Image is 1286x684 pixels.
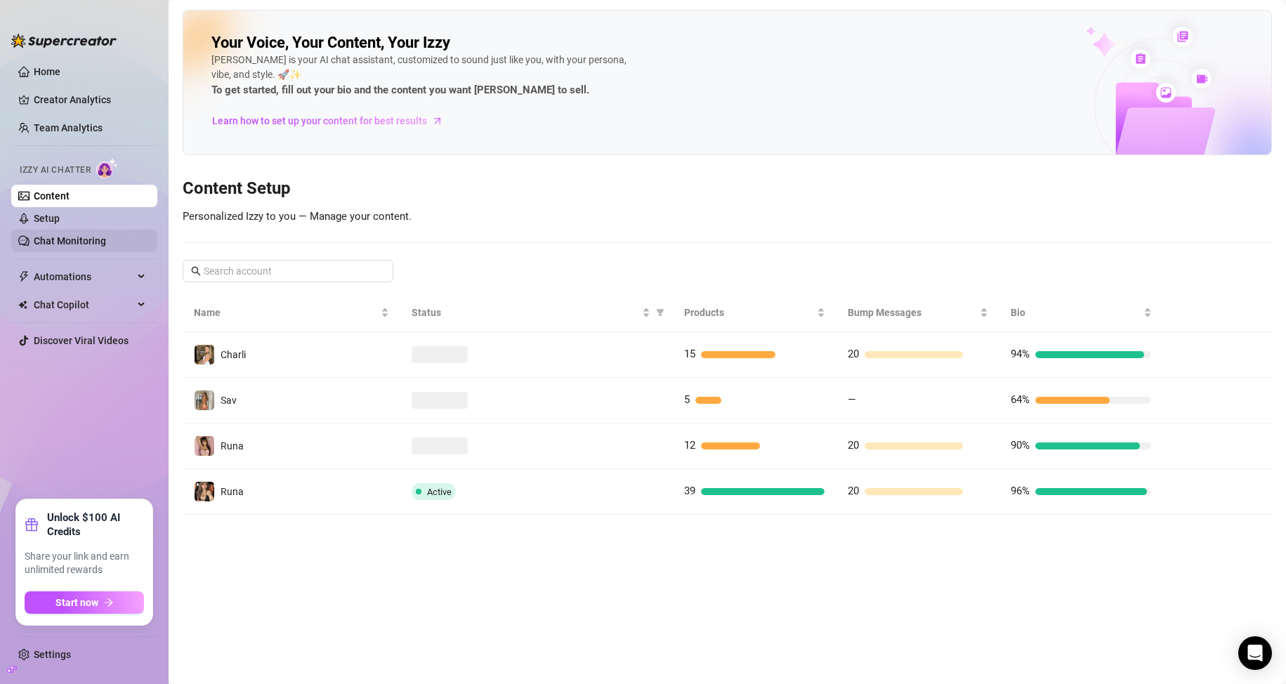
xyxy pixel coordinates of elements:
[848,348,859,360] span: 20
[848,439,859,452] span: 20
[195,345,214,364] img: Charli
[34,649,71,660] a: Settings
[104,598,114,607] span: arrow-right
[25,518,39,532] span: gift
[34,235,106,246] a: Chat Monitoring
[221,486,244,497] span: Runa
[211,84,589,96] strong: To get started, fill out your bio and the content you want [PERSON_NAME] to sell.
[47,511,144,539] strong: Unlock $100 AI Credits
[211,33,450,53] h2: Your Voice, Your Content, Your Izzy
[1011,305,1141,320] span: Bio
[673,294,836,332] th: Products
[412,305,639,320] span: Status
[34,265,133,288] span: Automations
[684,305,814,320] span: Products
[212,113,427,129] span: Learn how to set up your content for best results
[1011,393,1030,406] span: 64%
[18,300,27,310] img: Chat Copilot
[1054,11,1271,154] img: ai-chatter-content-library-cLFOSyPT.png
[1011,348,1030,360] span: 94%
[684,393,690,406] span: 5
[684,439,695,452] span: 12
[221,440,244,452] span: Runa
[211,53,633,99] div: [PERSON_NAME] is your AI chat assistant, customized to sound just like you, with your persona, vi...
[183,294,400,332] th: Name
[848,485,859,497] span: 20
[183,178,1272,200] h3: Content Setup
[191,266,201,276] span: search
[400,294,673,332] th: Status
[653,302,667,323] span: filter
[211,110,454,132] a: Learn how to set up your content for best results
[656,308,664,317] span: filter
[25,550,144,577] span: Share your link and earn unlimited rewards
[20,164,91,177] span: Izzy AI Chatter
[431,114,445,128] span: arrow-right
[1238,636,1272,670] div: Open Intercom Messenger
[836,294,1000,332] th: Bump Messages
[848,393,856,406] span: —
[684,485,695,497] span: 39
[18,271,29,282] span: thunderbolt
[194,305,378,320] span: Name
[34,122,103,133] a: Team Analytics
[34,294,133,316] span: Chat Copilot
[183,210,412,223] span: Personalized Izzy to you — Manage your content.
[34,213,60,224] a: Setup
[1011,485,1030,497] span: 96%
[204,263,374,279] input: Search account
[34,190,70,202] a: Content
[25,591,144,614] button: Start nowarrow-right
[221,349,246,360] span: Charli
[999,294,1163,332] th: Bio
[195,482,214,501] img: Runa
[7,664,17,674] span: build
[195,436,214,456] img: Runa
[55,597,98,608] span: Start now
[848,305,978,320] span: Bump Messages
[34,66,60,77] a: Home
[96,158,118,178] img: AI Chatter
[11,34,117,48] img: logo-BBDzfeDw.svg
[427,487,452,497] span: Active
[1011,439,1030,452] span: 90%
[34,88,146,111] a: Creator Analytics
[34,335,129,346] a: Discover Viral Videos
[221,395,237,406] span: Sav
[684,348,695,360] span: 15
[195,390,214,410] img: Sav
